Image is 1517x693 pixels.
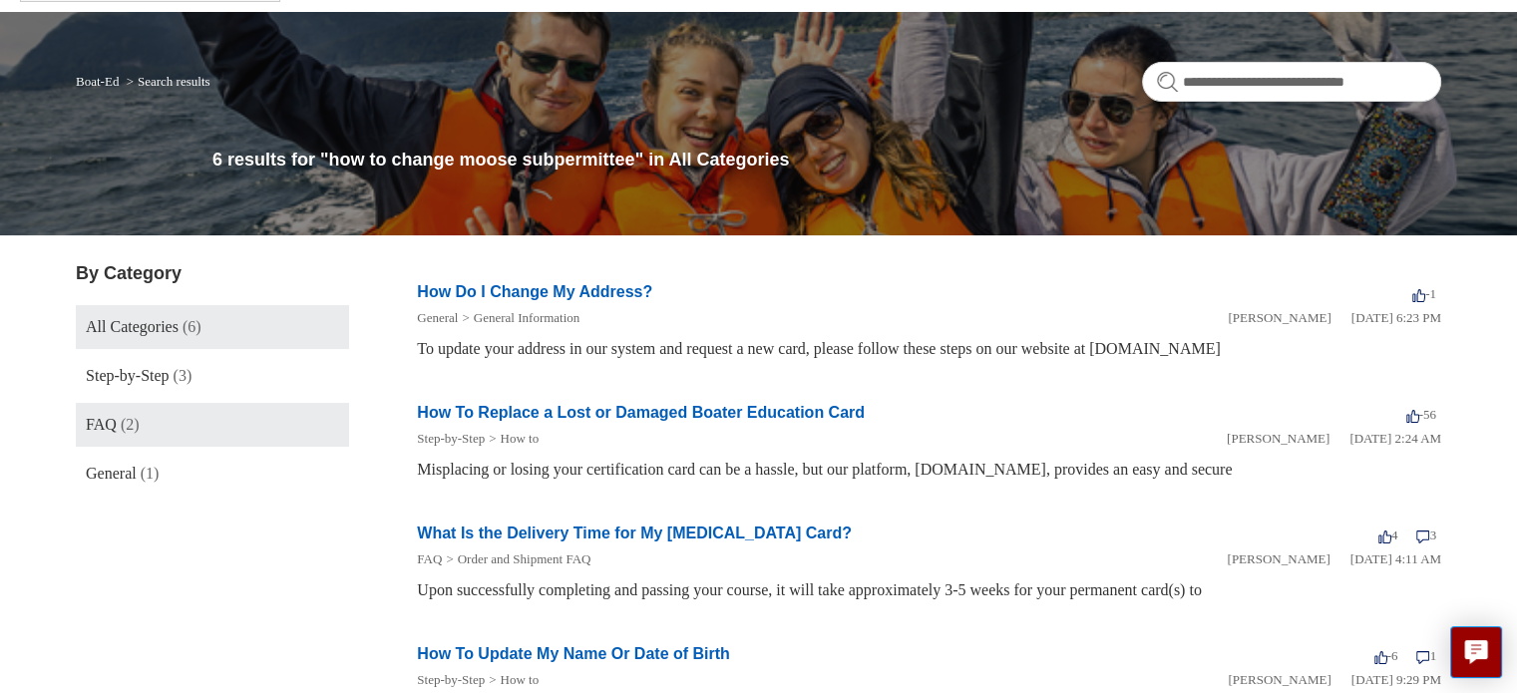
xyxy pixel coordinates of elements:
a: Step-by-Step (3) [76,354,349,398]
li: Search results [123,74,210,89]
span: 1 [1416,648,1436,663]
li: How to [485,429,539,449]
li: Order and Shipment FAQ [442,549,590,569]
li: [PERSON_NAME] [1228,308,1330,328]
time: 03/14/2022, 04:11 [1350,551,1441,566]
a: How To Replace a Lost or Damaged Boater Education Card [417,404,865,421]
span: -1 [1412,286,1436,301]
input: Search [1142,62,1441,102]
time: 03/15/2022, 21:29 [1351,672,1441,687]
span: (1) [141,465,160,482]
time: 03/11/2022, 02:24 [1349,431,1441,446]
a: How to [501,431,540,446]
a: General Information [474,310,579,325]
span: FAQ [86,416,117,433]
h1: 6 results for "how to change moose subpermittee" in All Categories [212,147,1441,173]
a: All Categories (6) [76,305,349,349]
li: Step-by-Step [417,670,485,690]
li: General [417,308,458,328]
time: 01/05/2024, 18:23 [1351,310,1441,325]
span: (3) [174,367,192,384]
li: How to [485,670,539,690]
a: Step-by-Step [417,431,485,446]
a: Step-by-Step [417,672,485,687]
li: FAQ [417,549,442,569]
a: General [417,310,458,325]
a: How Do I Change My Address? [417,283,652,300]
span: General [86,465,137,482]
div: To update your address in our system and request a new card, please follow these steps on our web... [417,337,1441,361]
span: All Categories [86,318,179,335]
span: Step-by-Step [86,367,170,384]
li: [PERSON_NAME] [1228,670,1330,690]
li: Boat-Ed [76,74,123,89]
span: 3 [1416,527,1436,542]
span: (2) [121,416,140,433]
a: Order and Shipment FAQ [458,551,591,566]
span: 4 [1378,527,1398,542]
li: [PERSON_NAME] [1227,549,1329,569]
h3: By Category [76,260,349,287]
button: Live chat [1450,626,1502,678]
div: Upon successfully completing and passing your course, it will take approximately 3-5 weeks for yo... [417,578,1441,602]
span: -56 [1406,407,1436,422]
a: How to [501,672,540,687]
li: Step-by-Step [417,429,485,449]
span: (6) [183,318,201,335]
a: What Is the Delivery Time for My [MEDICAL_DATA] Card? [417,524,852,541]
li: General Information [458,308,579,328]
a: FAQ [417,551,442,566]
li: [PERSON_NAME] [1227,429,1329,449]
a: General (1) [76,452,349,496]
a: How To Update My Name Or Date of Birth [417,645,730,662]
span: -6 [1374,648,1398,663]
div: Misplacing or losing your certification card can be a hassle, but our platform, [DOMAIN_NAME], pr... [417,458,1441,482]
a: FAQ (2) [76,403,349,447]
a: Boat-Ed [76,74,119,89]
